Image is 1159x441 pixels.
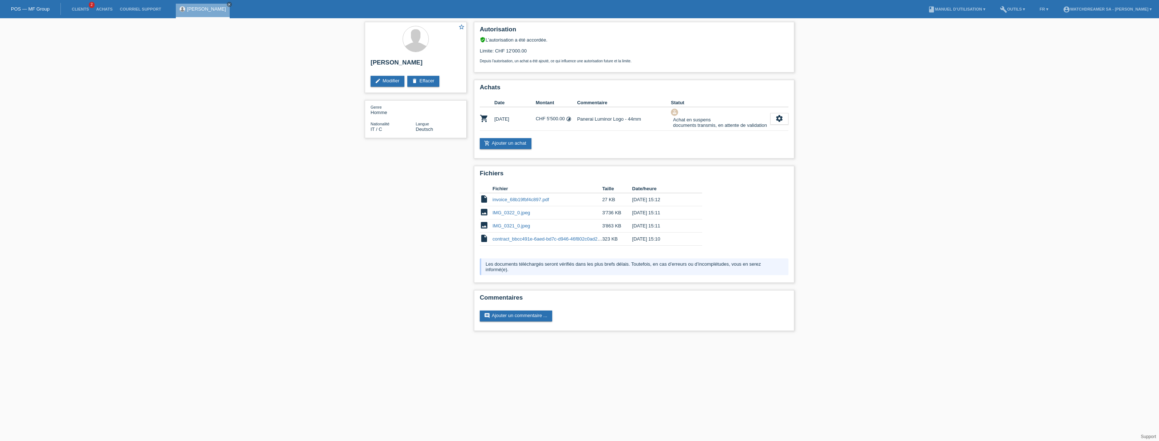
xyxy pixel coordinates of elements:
a: buildOutils ▾ [996,7,1029,11]
a: close [227,2,232,7]
a: contract_bbcc491e-6aed-bd7c-d946-46f802c0ad25.pdf [493,236,608,242]
a: invoice_68b19fbf4c897.pdf [493,197,549,202]
a: IMG_0322_0.jpeg [493,210,530,215]
td: [DATE] 15:10 [632,233,692,246]
i: comment [484,313,490,319]
th: Statut [671,98,770,107]
td: [DATE] 15:11 [632,206,692,219]
a: FR ▾ [1036,7,1052,11]
i: POSP00026800 [480,114,488,123]
a: bookManuel d’utilisation ▾ [924,7,989,11]
div: Les documents téléchargés seront vérifiés dans les plus brefs délais. Toutefois, en cas d’erreurs... [480,258,788,275]
i: approval [672,109,677,114]
i: build [1000,6,1007,13]
span: Deutsch [416,126,433,132]
i: delete [412,78,418,84]
div: L’autorisation a été accordée. [480,37,788,43]
i: account_circle [1063,6,1070,13]
span: Italie / C / 13.03.2011 [371,126,382,132]
td: 27 KB [602,193,632,206]
a: POS — MF Group [11,6,50,12]
i: image [480,208,488,216]
a: [PERSON_NAME] [187,6,226,12]
td: Panerai Luminor Logo - 44mm [577,107,671,131]
span: Genre [371,105,382,109]
span: Nationalité [371,122,389,126]
a: commentAjouter un commentaire ... [480,311,552,321]
div: Homme [371,104,416,115]
i: edit [375,78,381,84]
i: verified_user [480,37,486,43]
a: editModifier [371,76,404,87]
i: settings [775,114,783,122]
a: Achats [92,7,116,11]
th: Montant [536,98,577,107]
a: Clients [68,7,92,11]
div: Achat en suspens documents transmis, en attente de validation [671,116,767,129]
i: star_border [458,24,465,30]
th: Fichier [493,184,602,193]
td: CHF 5'500.00 [536,107,577,131]
a: IMG_0321_0.jpeg [493,223,530,229]
th: Date/heure [632,184,692,193]
a: add_shopping_cartAjouter un achat [480,138,531,149]
th: Commentaire [577,98,671,107]
td: [DATE] 15:12 [632,193,692,206]
td: 3'863 KB [602,219,632,233]
a: account_circleWatchdreamer SA - [PERSON_NAME] ▾ [1059,7,1155,11]
i: insert_drive_file [480,195,488,203]
td: 3'736 KB [602,206,632,219]
span: 2 [89,2,95,8]
a: deleteEffacer [407,76,439,87]
i: image [480,221,488,230]
p: Depuis l’autorisation, un achat a été ajouté, ce qui influence une autorisation future et la limite. [480,59,788,63]
h2: Autorisation [480,26,788,37]
i: Taux fixes (48 versements) [566,116,571,122]
i: add_shopping_cart [484,140,490,146]
i: close [228,3,231,6]
h2: Achats [480,84,788,95]
h2: Fichiers [480,170,788,181]
a: Courriel Support [116,7,165,11]
span: Langue [416,122,429,126]
a: Support [1141,434,1156,439]
td: 323 KB [602,233,632,246]
th: Taille [602,184,632,193]
h2: [PERSON_NAME] [371,59,461,70]
div: Limite: CHF 12'000.00 [480,43,788,63]
td: [DATE] 15:11 [632,219,692,233]
i: book [928,6,935,13]
td: [DATE] [494,107,536,131]
i: insert_drive_file [480,234,488,243]
th: Date [494,98,536,107]
h2: Commentaires [480,294,788,305]
a: star_border [458,24,465,31]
